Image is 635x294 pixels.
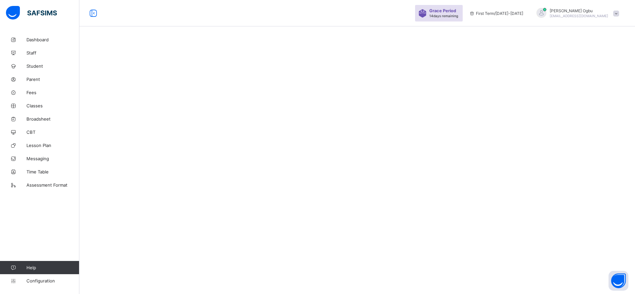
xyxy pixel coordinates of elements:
button: Open asap [609,271,628,291]
span: [EMAIL_ADDRESS][DOMAIN_NAME] [550,14,608,18]
span: Messaging [26,156,79,161]
span: Classes [26,103,79,108]
span: Broadsheet [26,116,79,122]
span: Help [26,265,79,270]
span: session/term information [469,11,523,16]
span: Student [26,63,79,69]
img: sticker-purple.71386a28dfed39d6af7621340158ba97.svg [418,9,427,18]
span: Time Table [26,169,79,174]
span: 14 days remaining [429,14,458,18]
span: Staff [26,50,79,55]
span: Parent [26,77,79,82]
span: CBT [26,129,79,135]
span: Lesson Plan [26,143,79,148]
span: Assessment Format [26,182,79,188]
span: Grace Period [429,8,456,13]
div: AnnOgbu [530,8,622,19]
span: Configuration [26,278,79,283]
span: Dashboard [26,37,79,42]
span: [PERSON_NAME] Ogbu [550,8,608,13]
img: safsims [6,6,57,20]
span: Fees [26,90,79,95]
